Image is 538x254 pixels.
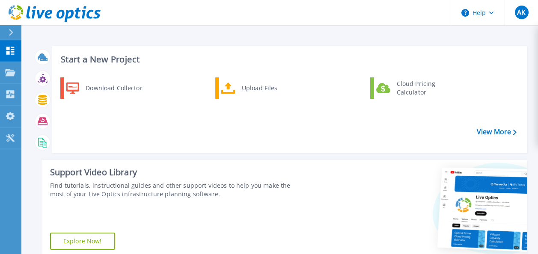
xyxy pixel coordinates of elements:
div: Find tutorials, instructional guides and other support videos to help you make the most of your L... [50,181,303,198]
span: AK [517,9,526,16]
h3: Start a New Project [61,55,516,64]
a: Explore Now! [50,233,115,250]
a: Download Collector [60,77,148,99]
div: Support Video Library [50,167,303,178]
div: Upload Files [238,80,301,97]
a: Upload Files [215,77,303,99]
a: View More [477,128,517,136]
div: Cloud Pricing Calculator [392,80,456,97]
div: Download Collector [81,80,146,97]
a: Cloud Pricing Calculator [370,77,458,99]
